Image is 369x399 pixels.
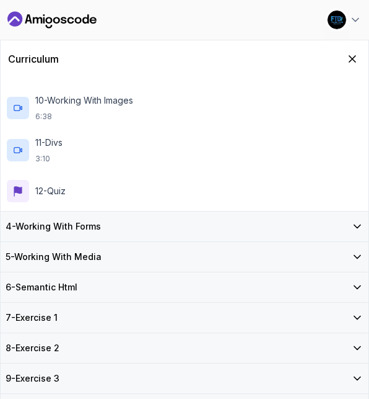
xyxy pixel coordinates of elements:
button: 4-Working With Forms [1,212,368,241]
button: 7-Exercise 1 [1,303,368,333]
button: 10-Working With Images6:38 [6,94,363,122]
p: 12 - Quiz [35,185,66,197]
button: Hide Curriculum for mobile [344,50,361,68]
button: 5-Working With Media [1,242,368,272]
h3: 4 - Working With Forms [6,220,101,233]
h3: 7 - Exercise 1 [6,312,58,324]
h3: 8 - Exercise 2 [6,342,59,354]
p: 10 - Working With Images [35,94,133,107]
button: 12-Quiz [6,179,363,204]
p: 3:10 [35,154,63,164]
button: 11-Divs3:10 [6,137,363,164]
h3: 5 - Working With Media [6,251,102,263]
a: Dashboard [7,10,97,30]
p: 6:38 [35,112,133,122]
img: user profile image [328,11,346,29]
h3: 9 - Exercise 3 [6,372,59,385]
h2: Curriculum [8,52,59,66]
button: 8-Exercise 2 [1,333,368,363]
h3: 6 - Semantic Html [6,281,77,294]
button: 6-Semantic Html [1,272,368,302]
button: 9-Exercise 3 [1,364,368,393]
button: user profile image [327,10,362,30]
p: 11 - Divs [35,137,63,149]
